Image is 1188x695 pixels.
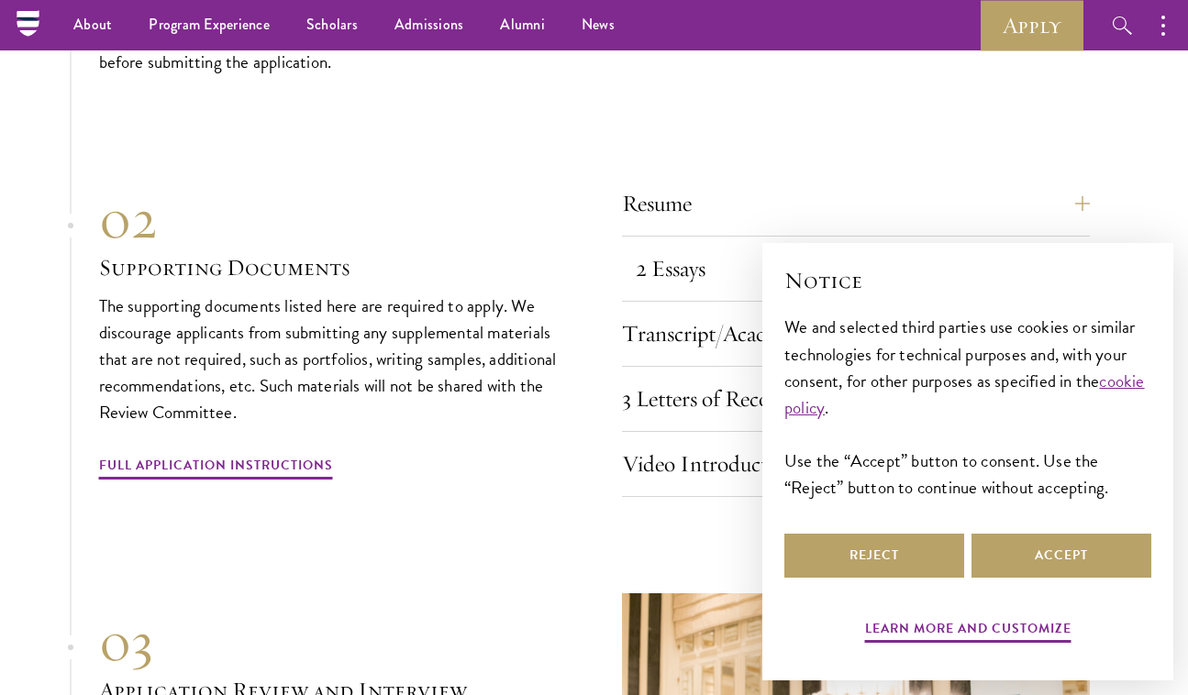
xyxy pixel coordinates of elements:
[784,265,1151,296] h2: Notice
[971,534,1151,578] button: Accept
[99,292,567,425] p: The supporting documents listed here are required to apply. We discourage applicants from submitt...
[784,314,1151,500] div: We and selected third parties use cookies or similar technologies for technical purposes and, wit...
[784,534,964,578] button: Reject
[99,609,567,675] div: 03
[622,377,1090,421] button: 3 Letters of Recommendation
[99,252,567,283] h3: Supporting Documents
[622,442,1090,486] button: Video Introduction
[784,368,1145,421] a: cookie policy
[865,617,1071,645] button: Learn more and customize
[622,182,1090,226] button: Resume
[99,454,333,482] a: Full Application Instructions
[99,186,567,252] div: 02
[622,312,1090,356] button: Transcript/Academic Records
[636,247,1104,291] button: 2 Essays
